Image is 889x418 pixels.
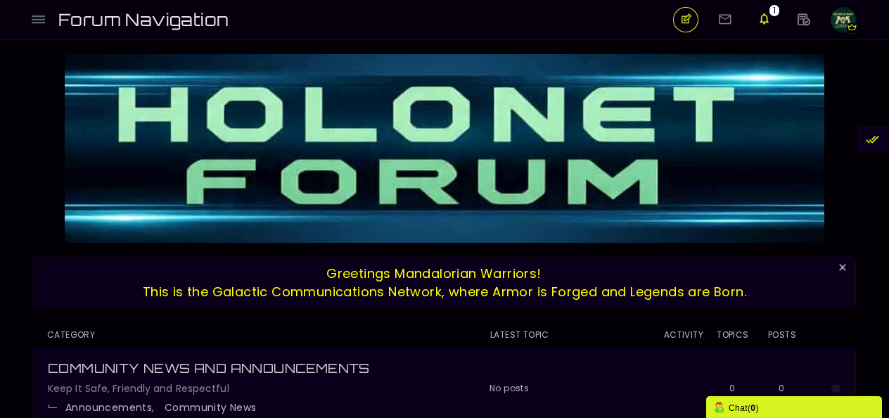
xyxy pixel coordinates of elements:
[831,7,856,32] img: Messenger_creation_1428404921697366.jpeg
[659,329,708,341] span: Activity
[748,403,759,413] span: ( )
[769,5,779,16] span: 1
[752,7,777,32] a: 1
[47,329,462,341] li: Category
[490,329,549,341] span: Latest Topic
[757,329,807,341] li: Posts
[65,400,155,414] a: Announcements
[779,382,784,394] span: 0
[326,265,541,282] span: Greetings Mandalorian Warriors!
[708,329,757,341] li: Topics
[750,403,755,413] strong: 0
[165,400,257,414] a: Community News
[729,382,735,394] span: 0
[48,365,370,375] a: COMMUNITY NEWS AND ANNOUNCEMENTS
[48,360,370,376] span: COMMUNITY NEWS AND ANNOUNCEMENTS
[58,4,239,36] a: Forum Navigation
[713,400,875,414] div: Chat
[143,283,746,300] span: This is the Galactic Communications Network, where Armor is Forged and Legends are Born.
[490,382,708,395] i: No posts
